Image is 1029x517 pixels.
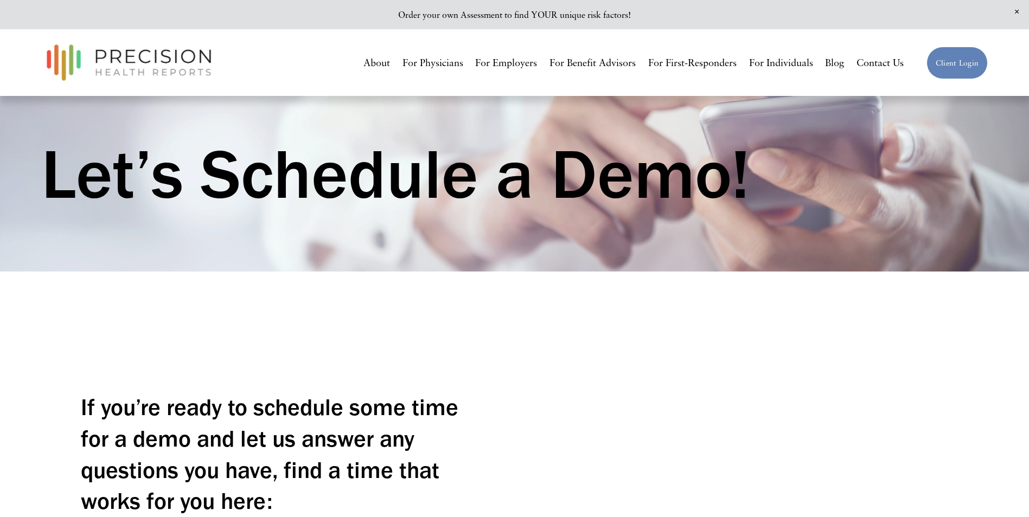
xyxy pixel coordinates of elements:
span: Let’s Schedule a Demo! [41,131,750,215]
img: Precision Health Reports [41,40,217,86]
a: About [363,53,390,73]
a: For Physicians [402,53,463,73]
a: For First-Responders [648,53,737,73]
a: Client Login [926,47,988,79]
a: Blog [825,53,844,73]
a: For Employers [475,53,537,73]
h3: If you’re ready to schedule some time for a demo and let us answer any questions you have, find a... [81,392,472,517]
a: For Individuals [749,53,813,73]
a: Contact Us [857,53,904,73]
a: For Benefit Advisors [549,53,636,73]
iframe: Chat Widget [834,378,1029,517]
